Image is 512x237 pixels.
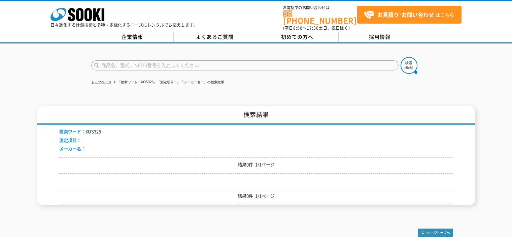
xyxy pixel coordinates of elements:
span: 測定項目： [59,137,81,143]
a: [PHONE_NUMBER] [283,10,357,24]
a: よくあるご質問 [174,32,256,42]
a: 初めての方へ [256,32,339,42]
span: メーカー名： [59,145,86,152]
a: 採用情報 [339,32,421,42]
a: お見積り･お問い合わせはこちら [357,6,462,24]
input: 商品名、型式、NETIS番号を入力してください [91,60,399,70]
h1: 検索結果 [37,106,475,125]
a: 企業情報 [91,32,174,42]
p: 結果0件 1/1ページ [59,161,453,168]
p: 結果0件 1/1ページ [59,192,453,200]
span: お電話でのお問い合わせは [283,6,357,10]
span: 初めての方へ [281,33,313,40]
img: btn_search.png [401,57,417,74]
span: 検索ワード： [59,128,86,135]
span: 8:50 [293,25,303,31]
li: XOS326 [59,128,101,135]
a: トップページ [91,80,111,84]
strong: お見積り･お問い合わせ [377,10,434,19]
span: はこちら [364,10,454,20]
p: 日々進化する計測技術と多種・多様化するニーズにレンタルでお応えします。 [50,23,198,27]
span: 17:30 [307,25,319,31]
span: (平日 ～ 土日、祝日除く) [283,25,350,31]
li: 「検索ワード：XOS326」「測定項目：」「メーカー名：」の検索結果 [112,79,225,86]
